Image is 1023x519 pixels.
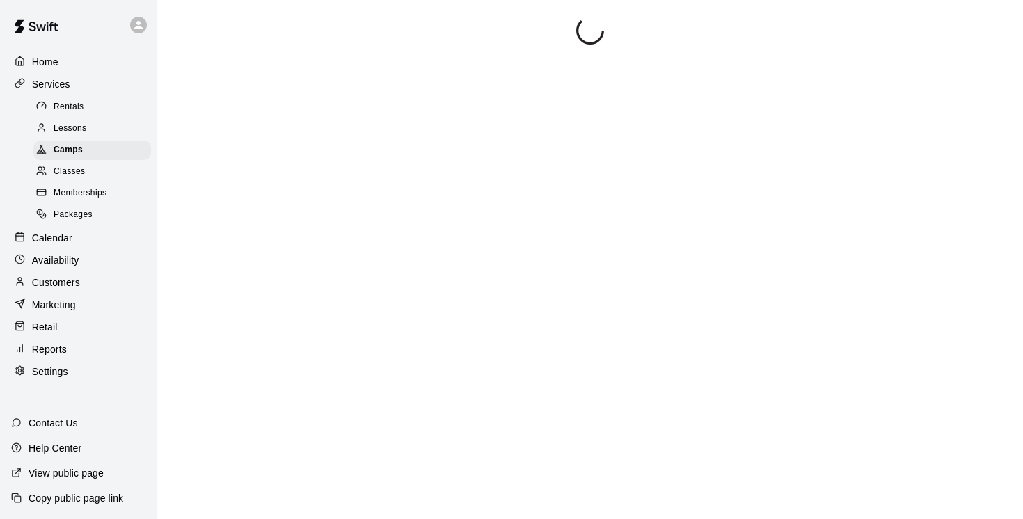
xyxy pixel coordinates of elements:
span: Packages [54,208,93,222]
a: Rentals [33,96,157,118]
p: Customers [32,276,80,289]
p: Calendar [32,231,72,245]
div: Packages [33,205,151,225]
span: Camps [54,143,83,157]
div: Memberships [33,184,151,203]
p: View public page [29,466,104,480]
p: Home [32,55,58,69]
p: Settings [32,365,68,378]
a: Camps [33,140,157,161]
p: Help Center [29,441,81,455]
p: Copy public page link [29,491,123,505]
a: Packages [33,205,157,226]
p: Services [32,77,70,91]
p: Contact Us [29,416,78,430]
a: Classes [33,161,157,183]
span: Memberships [54,186,106,200]
a: Memberships [33,183,157,205]
span: Lessons [54,122,87,136]
span: Classes [54,165,85,179]
a: Settings [11,361,145,382]
a: Calendar [11,227,145,248]
div: Rentals [33,97,151,117]
a: Reports [11,339,145,360]
a: Availability [11,250,145,271]
p: Retail [32,320,58,334]
a: Customers [11,272,145,293]
p: Marketing [32,298,76,312]
p: Reports [32,342,67,356]
a: Retail [11,317,145,337]
span: Rentals [54,100,84,114]
a: Services [11,74,145,95]
a: Marketing [11,294,145,315]
a: Lessons [33,118,157,139]
div: Camps [33,141,151,160]
p: Availability [32,253,79,267]
div: Lessons [33,119,151,138]
div: Classes [33,162,151,182]
a: Home [11,51,145,72]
